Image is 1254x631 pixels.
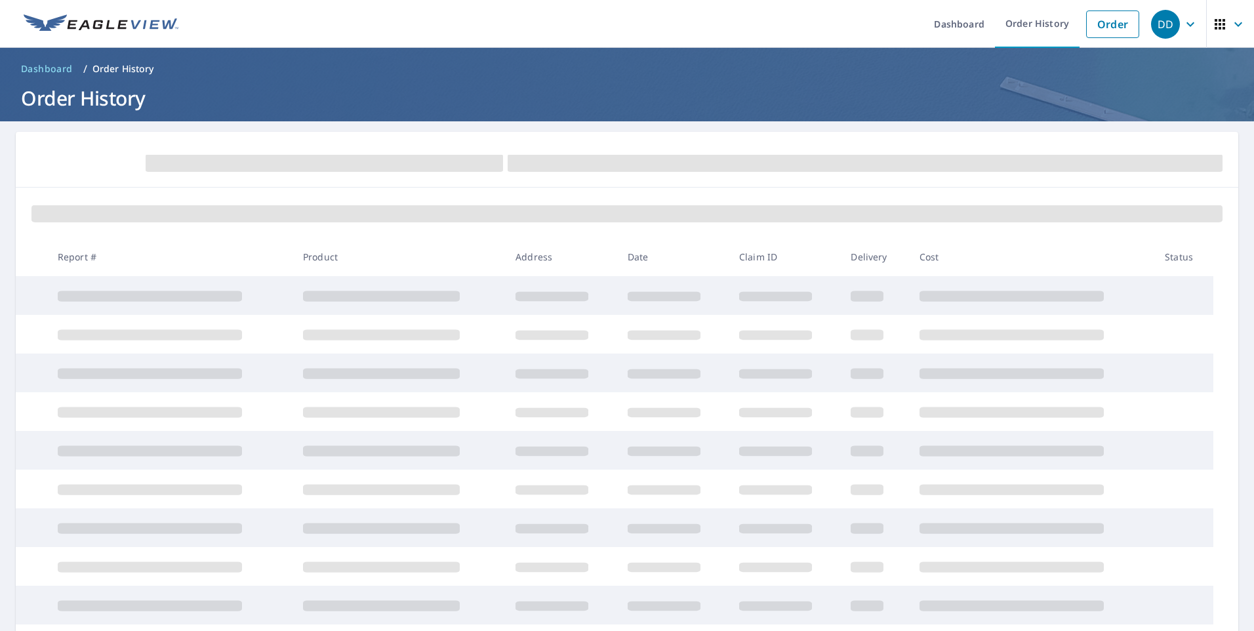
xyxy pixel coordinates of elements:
[1154,237,1213,276] th: Status
[617,237,729,276] th: Date
[1151,10,1180,39] div: DD
[1086,10,1139,38] a: Order
[293,237,505,276] th: Product
[83,61,87,77] li: /
[21,62,73,75] span: Dashboard
[505,237,617,276] th: Address
[840,237,908,276] th: Delivery
[16,58,78,79] a: Dashboard
[16,85,1238,112] h1: Order History
[24,14,178,34] img: EV Logo
[909,237,1154,276] th: Cost
[47,237,293,276] th: Report #
[729,237,840,276] th: Claim ID
[92,62,154,75] p: Order History
[16,58,1238,79] nav: breadcrumb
